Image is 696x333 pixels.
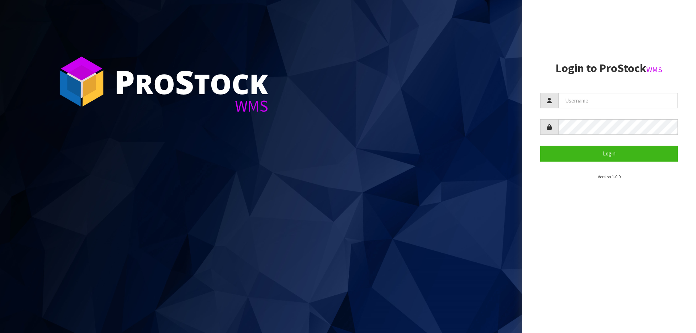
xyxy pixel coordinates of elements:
[646,65,662,74] small: WMS
[558,93,678,108] input: Username
[540,62,678,75] h2: Login to ProStock
[114,98,268,114] div: WMS
[114,65,268,98] div: ro tock
[175,59,194,104] span: S
[54,54,109,109] img: ProStock Cube
[540,146,678,161] button: Login
[114,59,135,104] span: P
[598,174,621,179] small: Version 1.0.0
